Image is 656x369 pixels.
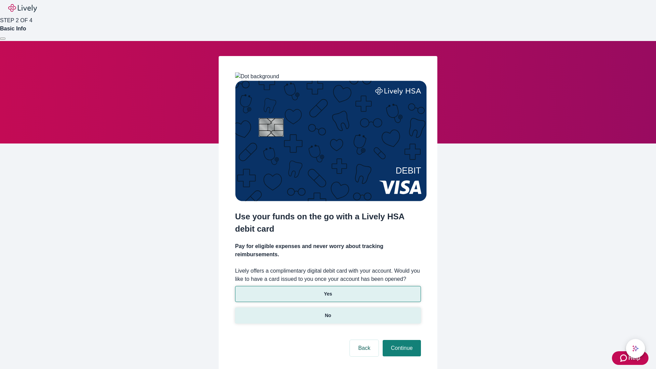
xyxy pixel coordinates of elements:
[325,312,331,319] p: No
[628,354,640,362] span: Help
[235,210,421,235] h2: Use your funds on the go with a Lively HSA debit card
[632,345,639,352] svg: Lively AI Assistant
[8,4,37,12] img: Lively
[620,354,628,362] svg: Zendesk support icon
[235,242,421,259] h4: Pay for eligible expenses and never worry about tracking reimbursements.
[612,351,648,365] button: Zendesk support iconHelp
[626,339,645,358] button: chat
[235,267,421,283] label: Lively offers a complimentary digital debit card with your account. Would you like to have a card...
[350,340,379,356] button: Back
[235,81,427,201] img: Debit card
[383,340,421,356] button: Continue
[235,72,279,81] img: Dot background
[235,286,421,302] button: Yes
[324,290,332,298] p: Yes
[235,307,421,324] button: No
